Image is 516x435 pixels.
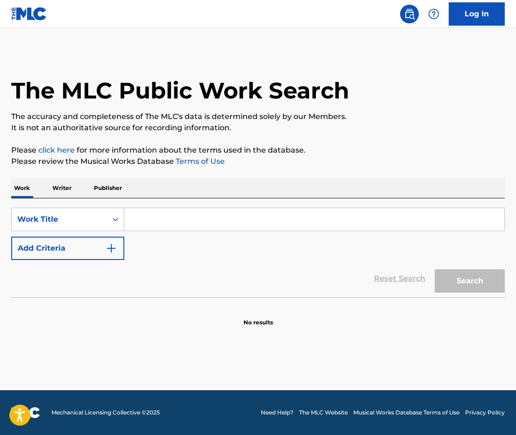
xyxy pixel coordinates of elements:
[11,237,124,260] button: Add Criteria
[11,208,505,297] form: Search Form
[465,408,505,417] a: Privacy Policy
[261,408,294,417] a: Need Help?
[91,178,125,198] p: Publisher
[17,214,101,225] div: Work Title
[11,145,505,156] p: Please for more information about the terms used in the database.
[404,8,415,20] img: search
[400,5,419,23] a: Public Search
[353,408,459,417] a: Musical Works Database Terms of Use
[428,8,439,20] img: help
[11,178,33,198] p: Work
[11,77,349,105] h1: The MLC Public Work Search
[11,156,505,167] p: Please review the Musical Works Database
[174,157,225,166] a: Terms of Use
[424,5,443,23] div: Help
[38,146,75,154] a: click here
[11,407,40,418] img: logo
[299,408,348,417] a: The MLC Website
[244,307,273,327] p: No results
[449,2,505,26] a: Log In
[106,243,117,254] img: 9d2ae6d4665cec9f34b9.svg
[51,408,160,417] span: Mechanical Licensing Collective © 2025
[11,122,505,133] p: It is not an authoritative source for recording information.
[11,7,47,21] img: MLC Logo
[11,111,505,122] p: The accuracy and completeness of The MLC's data is determined solely by our Members.
[50,178,74,198] p: Writer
